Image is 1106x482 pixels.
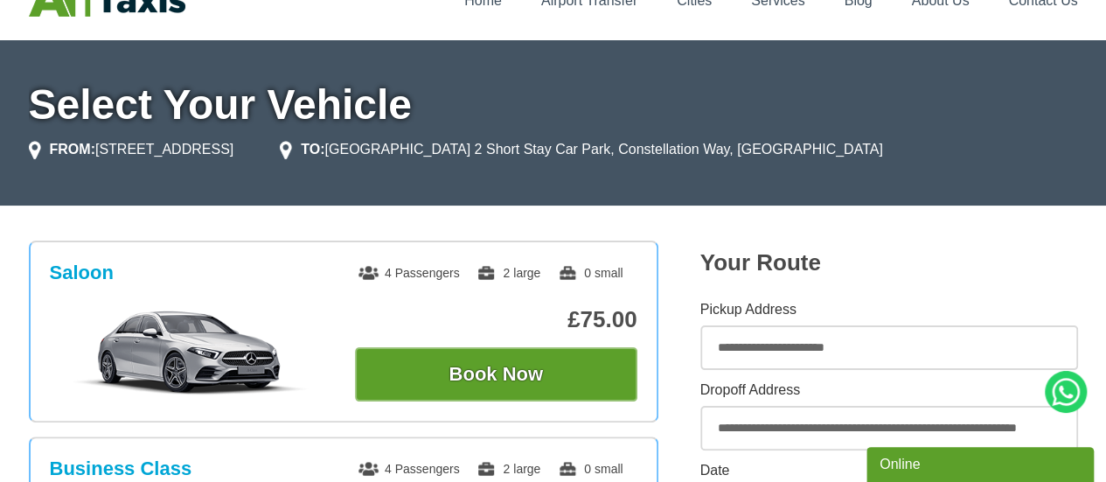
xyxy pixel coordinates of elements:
[29,84,1078,126] h1: Select Your Vehicle
[29,139,234,160] li: [STREET_ADDRESS]
[59,309,322,396] img: Saloon
[476,462,540,476] span: 2 large
[358,462,460,476] span: 4 Passengers
[700,303,1078,317] label: Pickup Address
[358,266,460,280] span: 4 Passengers
[700,249,1078,276] h2: Your Route
[866,444,1097,482] iframe: chat widget
[50,142,95,157] strong: FROM:
[558,266,623,280] span: 0 small
[355,306,637,333] p: £75.00
[280,139,882,160] li: [GEOGRAPHIC_DATA] 2 Short Stay Car Park, Constellation Way, [GEOGRAPHIC_DATA]
[700,383,1078,397] label: Dropoff Address
[301,142,324,157] strong: TO:
[355,347,637,402] button: Book Now
[700,464,881,478] label: Date
[50,458,192,480] h3: Business Class
[50,262,114,284] h3: Saloon
[476,266,540,280] span: 2 large
[558,462,623,476] span: 0 small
